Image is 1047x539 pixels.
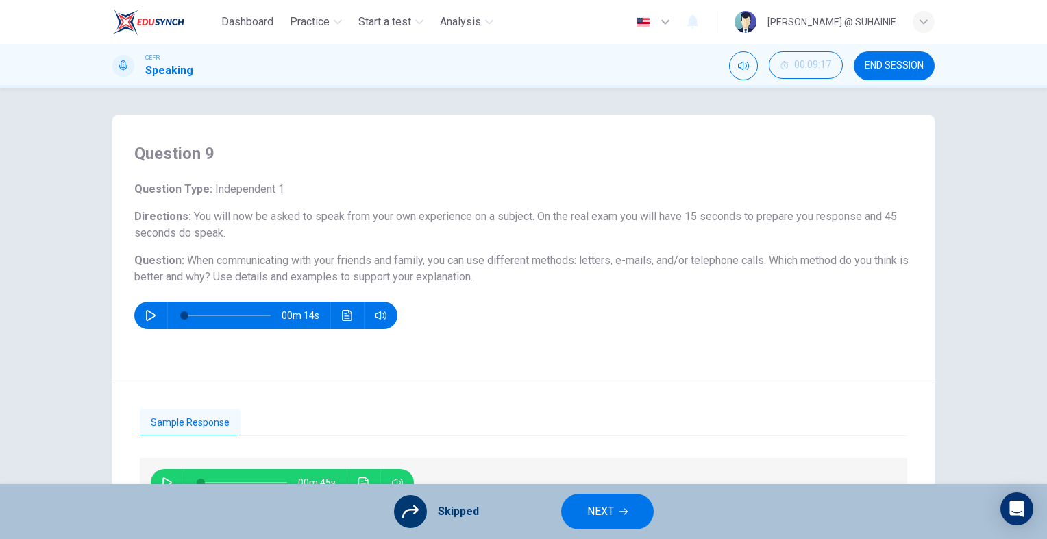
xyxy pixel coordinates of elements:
[434,10,499,34] button: Analysis
[216,10,279,34] button: Dashboard
[134,254,909,283] span: When communicating with your friends and family, you can use different methods: letters, e-mails,...
[438,503,479,520] span: Skipped
[145,62,193,79] h1: Speaking
[221,14,273,30] span: Dashboard
[735,11,756,33] img: Profile picture
[213,270,473,283] span: Use details and examples to support your explanation.
[336,302,358,329] button: Click to see the audio transcription
[212,182,284,195] span: Independent 1
[561,494,654,529] button: NEXT
[282,302,330,329] span: 00m 14s
[440,14,481,30] span: Analysis
[353,469,375,496] button: Click to see the audio transcription
[298,469,347,496] span: 00m 45s
[140,409,241,438] button: Sample Response
[353,10,429,34] button: Start a test
[290,14,330,30] span: Practice
[134,143,913,165] h4: Question 9
[134,208,913,241] h6: Directions :
[794,60,831,71] span: 00:09:17
[284,10,347,34] button: Practice
[134,210,897,239] span: You will now be asked to speak from your own experience on a subject. On the real exam you will h...
[769,51,843,79] button: 00:09:17
[769,51,843,80] div: Hide
[854,51,935,80] button: END SESSION
[134,181,913,197] h6: Question Type :
[358,14,411,30] span: Start a test
[140,409,907,438] div: basic tabs example
[145,53,160,62] span: CEFR
[112,8,216,36] a: EduSynch logo
[767,14,896,30] div: [PERSON_NAME] @ SUHAINIE
[865,60,924,71] span: END SESSION
[134,252,913,285] h6: Question :
[112,8,184,36] img: EduSynch logo
[729,51,758,80] div: Mute
[587,502,614,521] span: NEXT
[1000,492,1033,525] div: Open Intercom Messenger
[635,17,652,27] img: en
